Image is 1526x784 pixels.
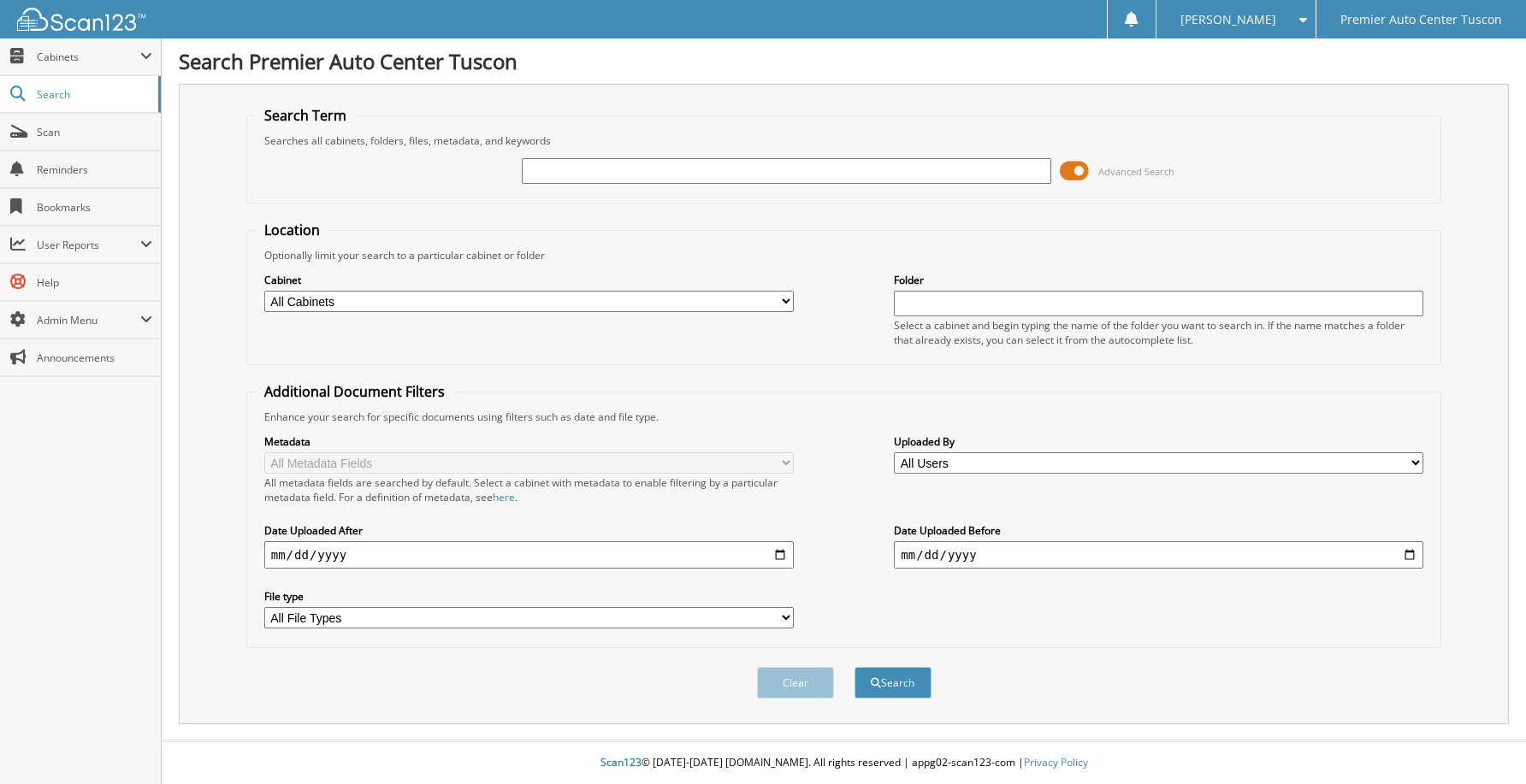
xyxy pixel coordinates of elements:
span: Bookmarks [37,200,152,215]
span: Scan123 [600,755,642,769]
button: Clear [757,667,834,699]
label: Date Uploaded Before [894,523,1423,538]
label: Metadata [264,434,794,449]
div: Enhance your search for specific documents using filters such as date and file type. [256,410,1433,424]
img: scan123-logo-white.svg [17,8,145,31]
span: Announcements [37,351,152,365]
input: end [894,541,1423,569]
button: Search [855,667,932,699]
input: start [264,541,794,569]
span: Premier Auto Center Tuscon [1340,15,1502,25]
span: Reminders [37,162,152,177]
span: Help [37,275,152,290]
span: Search [37,87,150,102]
span: Advanced Search [1098,165,1174,178]
div: Searches all cabinets, folders, files, metadata, and keywords [256,133,1433,148]
iframe: Chat Widget [1440,702,1526,784]
div: Select a cabinet and begin typing the name of the folder you want to search in. If the name match... [894,318,1423,347]
h1: Search Premier Auto Center Tuscon [179,47,1509,75]
label: File type [264,589,794,604]
span: Cabinets [37,50,140,64]
div: Optionally limit your search to a particular cabinet or folder [256,248,1433,262]
legend: Additional Document Filters [256,382,453,401]
span: Scan [37,125,152,139]
legend: Search Term [256,106,355,125]
legend: Location [256,221,328,239]
span: Admin Menu [37,313,140,327]
a: Privacy Policy [1024,755,1088,769]
div: © [DATE]-[DATE] [DOMAIN_NAME]. All rights reserved | appg02-scan123-com | [162,742,1526,784]
label: Cabinet [264,273,794,287]
span: User Reports [37,238,140,252]
label: Uploaded By [894,434,1423,449]
div: All metadata fields are searched by default. Select a cabinet with metadata to enable filtering b... [264,475,794,504]
label: Date Uploaded After [264,523,794,538]
label: Folder [894,273,1423,287]
span: [PERSON_NAME] [1180,15,1276,25]
a: here [493,490,515,504]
